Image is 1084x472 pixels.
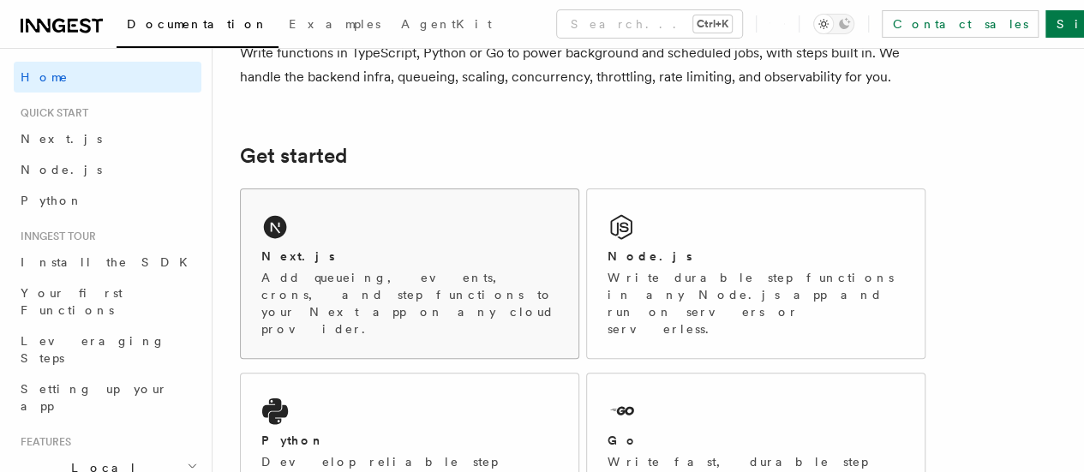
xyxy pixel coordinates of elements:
a: Documentation [117,5,278,48]
a: Node.js [14,154,201,185]
a: Setting up your app [14,373,201,421]
a: Leveraging Steps [14,326,201,373]
span: Inngest tour [14,230,96,243]
p: Add queueing, events, crons, and step functions to your Next app on any cloud provider. [261,269,558,338]
span: AgentKit [401,17,492,31]
a: Python [14,185,201,216]
h2: Node.js [608,248,692,265]
a: Home [14,62,201,93]
span: Setting up your app [21,382,168,413]
p: Write functions in TypeScript, Python or Go to power background and scheduled jobs, with steps bu... [240,41,925,89]
a: Install the SDK [14,247,201,278]
h2: Go [608,432,638,449]
a: AgentKit [391,5,502,46]
a: Your first Functions [14,278,201,326]
a: Next.jsAdd queueing, events, crons, and step functions to your Next app on any cloud provider. [240,188,579,359]
span: Node.js [21,163,102,176]
h2: Next.js [261,248,335,265]
span: Quick start [14,106,88,120]
h2: Python [261,432,325,449]
span: Examples [289,17,380,31]
button: Search...Ctrl+K [557,10,742,38]
span: Your first Functions [21,286,123,317]
span: Documentation [127,17,268,31]
a: Node.jsWrite durable step functions in any Node.js app and run on servers or serverless. [586,188,925,359]
span: Python [21,194,83,207]
span: Features [14,435,71,449]
a: Get started [240,144,347,168]
span: Home [21,69,69,86]
span: Leveraging Steps [21,334,165,365]
a: Next.js [14,123,201,154]
kbd: Ctrl+K [693,15,732,33]
a: Contact sales [882,10,1039,38]
a: Examples [278,5,391,46]
button: Toggle dark mode [813,14,854,34]
p: Write durable step functions in any Node.js app and run on servers or serverless. [608,269,904,338]
span: Install the SDK [21,255,198,269]
span: Next.js [21,132,102,146]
